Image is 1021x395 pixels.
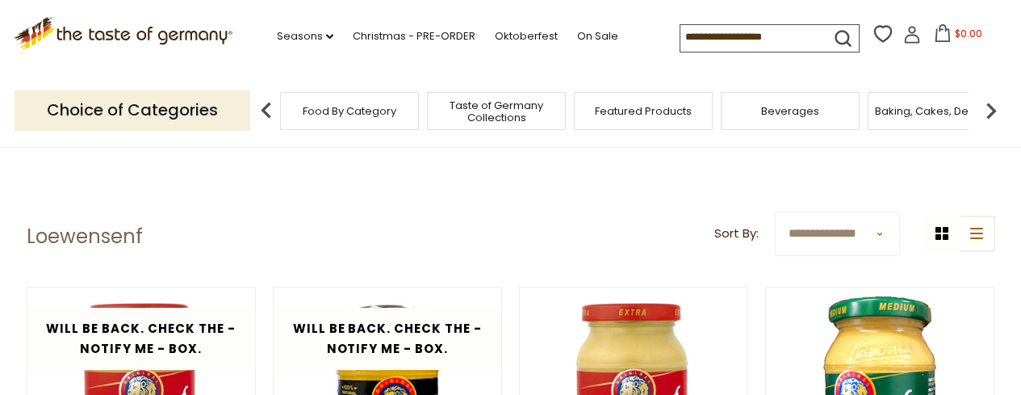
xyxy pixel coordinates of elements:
img: next arrow [975,95,1007,127]
p: Choice of Categories [15,90,250,130]
a: Taste of Germany Collections [432,99,561,124]
a: Christmas - PRE-ORDER [353,27,475,45]
button: $0.00 [924,24,993,48]
a: Beverages [761,105,819,117]
a: Featured Products [595,105,692,117]
span: $0.00 [955,27,982,40]
img: previous arrow [250,95,282,127]
a: Baking, Cakes, Desserts [875,105,1000,117]
a: Seasons [277,27,333,45]
a: Oktoberfest [495,27,558,45]
h1: Loewensenf [27,225,143,249]
a: Food By Category [303,105,396,117]
label: Sort By: [714,224,759,244]
a: On Sale [577,27,618,45]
